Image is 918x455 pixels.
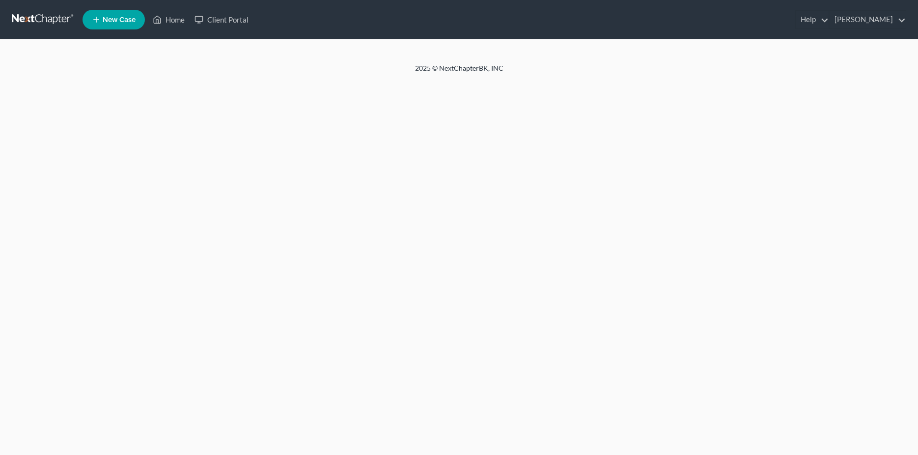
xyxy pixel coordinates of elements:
[796,11,829,28] a: Help
[83,10,145,29] new-legal-case-button: New Case
[179,63,739,81] div: 2025 © NextChapterBK, INC
[830,11,906,28] a: [PERSON_NAME]
[148,11,190,28] a: Home
[190,11,253,28] a: Client Portal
